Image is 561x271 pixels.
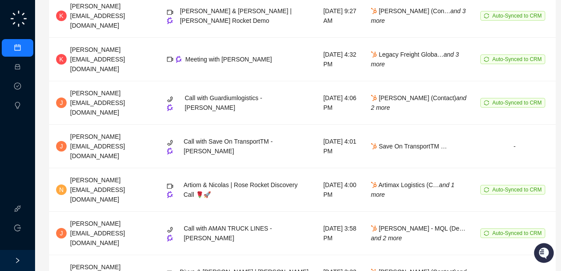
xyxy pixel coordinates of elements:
[36,119,71,135] a: 📶Status
[316,212,364,255] td: [DATE] 3:58 PM
[62,144,106,151] a: Powered byPylon
[184,181,298,198] span: Artiom & Nicolas | Rose Rocket Discovery Call 🌹🚀
[176,56,182,62] img: gong-Dwh8HbPa.png
[167,104,173,111] img: gong-Dwh8HbPa.png
[371,94,466,111] i: and 2 more
[371,51,459,68] i: and 3 more
[9,79,25,95] img: 5124521997842_fc6d7dfcefe973c2e489_88.png
[371,181,454,198] i: and 1 more
[492,187,542,193] span: Auto-Synced to CRM
[184,138,273,155] span: Call with Save On TransportTM - [PERSON_NAME]
[484,57,489,62] span: sync
[167,191,173,198] img: gong-Dwh8HbPa.png
[316,168,364,212] td: [DATE] 4:00 PM
[167,56,173,62] span: video-camera
[484,187,489,192] span: sync
[70,133,125,159] span: [PERSON_NAME][EMAIL_ADDRESS][DOMAIN_NAME]
[70,46,125,72] span: [PERSON_NAME][EMAIL_ADDRESS][DOMAIN_NAME]
[484,100,489,105] span: sync
[484,231,489,236] span: sync
[484,13,489,18] span: sync
[48,123,67,132] span: Status
[167,140,173,146] span: phone
[167,148,173,154] img: gong-Dwh8HbPa.png
[316,38,364,81] td: [DATE] 4:32 PM
[316,81,364,125] td: [DATE] 4:06 PM
[371,7,465,24] span: [PERSON_NAME] (Con…
[9,35,160,49] p: Welcome 👋
[70,220,125,246] span: [PERSON_NAME][EMAIL_ADDRESS][DOMAIN_NAME]
[87,145,106,151] span: Pylon
[185,94,262,111] span: Call with Guardiumlogistics - [PERSON_NAME]
[492,56,542,62] span: Auto-Synced to CRM
[492,100,542,106] span: Auto-Synced to CRM
[316,125,364,168] td: [DATE] 4:01 PM
[59,54,63,64] span: K
[167,9,173,15] span: video-camera
[70,90,125,116] span: [PERSON_NAME][EMAIL_ADDRESS][DOMAIN_NAME]
[30,88,111,95] div: We're available if you need us!
[167,17,173,24] img: gong-Dwh8HbPa.png
[39,124,46,131] div: 📶
[9,9,26,26] img: Swyft AI
[9,49,160,63] h2: How can we help?
[473,125,556,168] td: -
[371,51,459,68] span: Legacy Freight Globa…
[180,7,291,24] span: [PERSON_NAME] & [PERSON_NAME] | [PERSON_NAME] Rocket Demo
[167,235,173,241] img: gong-Dwh8HbPa.png
[30,79,144,88] div: Start new chat
[185,56,272,63] span: Meeting with [PERSON_NAME]
[18,123,32,132] span: Docs
[492,230,542,236] span: Auto-Synced to CRM
[9,9,28,29] img: logo-small-C4UdH2pc.png
[167,183,173,189] span: video-camera
[371,94,466,111] span: [PERSON_NAME] (Contact)
[5,119,36,135] a: 📚Docs
[9,124,16,131] div: 📚
[60,98,63,108] span: J
[371,143,447,150] span: Save On TransportTM …
[184,225,272,242] span: Call with AMAN TRUCK LINES - [PERSON_NAME]
[149,82,160,93] button: Start new chat
[14,224,21,231] span: logout
[371,225,465,242] span: [PERSON_NAME] - MQL (De…
[60,141,63,151] span: J
[60,228,63,238] span: J
[492,13,542,19] span: Auto-Synced to CRM
[70,177,125,203] span: [PERSON_NAME][EMAIL_ADDRESS][DOMAIN_NAME]
[59,185,64,195] span: N
[371,235,402,242] i: and 2 more
[70,3,125,29] span: [PERSON_NAME][EMAIL_ADDRESS][DOMAIN_NAME]
[14,257,21,264] span: right
[371,7,465,24] i: and 3 more
[167,227,173,233] span: phone
[59,11,63,21] span: K
[167,96,173,102] span: phone
[533,242,557,266] iframe: Open customer support
[371,181,454,198] span: Artimax Logistics (C…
